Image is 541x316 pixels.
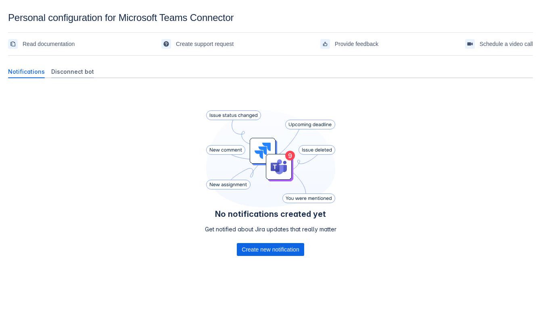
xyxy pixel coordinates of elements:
button: Create new notification [237,243,304,256]
a: Read documentation [8,37,75,50]
span: Notifications [8,68,45,76]
div: Personal configuration for Microsoft Teams Connector [8,12,533,23]
span: documentation [10,41,16,47]
span: Disconnect bot [51,68,94,76]
span: videoCall [467,41,473,47]
span: Read documentation [23,37,75,50]
p: Get notified about Jira updates that really matter [205,225,336,233]
span: Provide feedback [335,37,378,50]
a: Provide feedback [320,37,378,50]
h4: No notifications created yet [205,209,336,219]
span: Schedule a video call [480,37,533,50]
span: support [163,41,169,47]
span: feedback [322,41,328,47]
a: Schedule a video call [465,37,533,50]
span: Create new notification [242,243,299,256]
div: Button group [237,243,304,256]
a: Create support request [161,37,234,50]
span: Create support request [176,37,234,50]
